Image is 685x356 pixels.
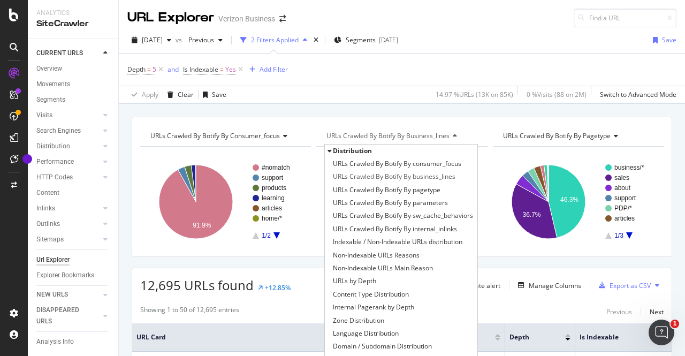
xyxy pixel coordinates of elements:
h4: URLs Crawled By Botify By consumer_focus [148,127,301,145]
span: 5 [153,62,156,77]
a: HTTP Codes [36,172,100,183]
text: articles [614,215,635,222]
a: NEW URLS [36,289,100,300]
text: support [262,174,284,181]
div: Analytics [36,9,110,18]
text: #nomatch [262,164,290,171]
span: URLs Crawled By Botify By parameters [333,198,448,208]
text: products [262,184,286,192]
a: Overview [36,63,111,74]
span: Indexable / Non-Indexable URLs distribution [333,237,462,247]
div: Tooltip anchor [22,154,32,164]
span: URLs Crawled By Botify By consumer_focus [150,131,280,140]
text: about [614,184,631,192]
a: CURRENT URLS [36,48,100,59]
div: Add Filter [260,65,288,74]
button: 2 Filters Applied [236,32,311,49]
div: times [311,35,321,46]
span: Is Indexable [580,332,646,342]
button: Next [650,305,664,318]
span: URLs Crawled By Botify By internal_inlinks [333,224,457,234]
span: = [220,65,224,74]
div: 0 % Visits ( 88 on 2M ) [527,90,587,99]
button: and [168,64,179,74]
a: Analysis Info [36,336,111,347]
a: Performance [36,156,100,168]
button: Previous [184,32,227,49]
div: 2 Filters Applied [251,35,299,44]
h4: URLs Crawled By Botify By business_lines [324,127,477,145]
div: SiteCrawler [36,18,110,30]
div: 14.97 % URLs ( 13K on 85K ) [436,90,513,99]
div: Verizon Business [218,13,275,24]
h4: URLs Crawled By Botify By pagetype [501,127,654,145]
a: DISAPPEARED URLS [36,305,100,327]
span: URLs Crawled By Botify By consumer_focus [333,158,461,169]
text: PDP/* [614,204,632,212]
div: Clear [178,90,194,99]
div: Next [650,307,664,316]
button: Segments[DATE] [330,32,402,49]
button: Clear [163,86,194,103]
text: 1/2 [262,232,271,239]
span: 2025 Aug. 19th [142,35,163,44]
text: sales [614,174,629,181]
div: Segments [36,94,65,105]
a: Outlinks [36,218,100,230]
text: learning [262,194,285,202]
div: Export as CSV [610,281,651,290]
text: articles [262,204,282,212]
div: Content [36,187,59,199]
a: Content [36,187,111,199]
span: Depth [509,332,549,342]
div: Outlinks [36,218,60,230]
button: Manage Columns [514,279,581,292]
div: Movements [36,79,70,90]
span: URLs Crawled By Botify By business_lines [333,171,455,182]
a: Distribution [36,141,100,152]
div: HTTP Codes [36,172,73,183]
span: URLs Crawled By Botify By sw_cache_behaviors [333,210,473,221]
span: Language Distribution [333,328,399,339]
button: Export as CSV [595,277,651,294]
a: Search Engines [36,125,100,137]
span: Non-Indexable URLs Main Reason [333,263,433,274]
a: Explorer Bookmarks [36,270,111,281]
span: Internal Pagerank by Depth [333,302,414,313]
div: NEW URLS [36,289,68,300]
div: Overview [36,63,62,74]
button: Add Filter [245,63,288,76]
div: Visits [36,110,52,121]
span: Distribution [333,146,372,155]
a: Segments [36,94,111,105]
button: Save [199,86,226,103]
span: 12,695 URLs found [140,276,254,294]
a: Movements [36,79,111,90]
text: home/* [262,215,282,222]
span: Depth [127,65,146,74]
span: Content Type Distribution [333,289,409,300]
div: Save [212,90,226,99]
span: URLs Crawled By Botify By pagetype [333,185,440,195]
div: DISAPPEARED URLS [36,305,90,327]
svg: A chart. [316,155,484,248]
span: URL Card [136,332,492,342]
span: URLs Crawled By Botify By pagetype [503,131,611,140]
text: 91.9% [193,222,211,229]
div: [DATE] [379,35,398,44]
a: Inlinks [36,203,100,214]
span: URLs by Depth [333,276,376,286]
div: Create alert [465,281,500,290]
span: Domain / Subdomain Distribution [333,341,432,352]
button: Switch to Advanced Mode [596,86,676,103]
div: +12.85% [265,283,291,292]
svg: A chart. [140,155,308,248]
svg: A chart. [493,155,661,248]
text: support [614,194,636,202]
button: Previous [606,305,632,318]
div: Analysis Info [36,336,74,347]
div: URL Explorer [127,9,214,27]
